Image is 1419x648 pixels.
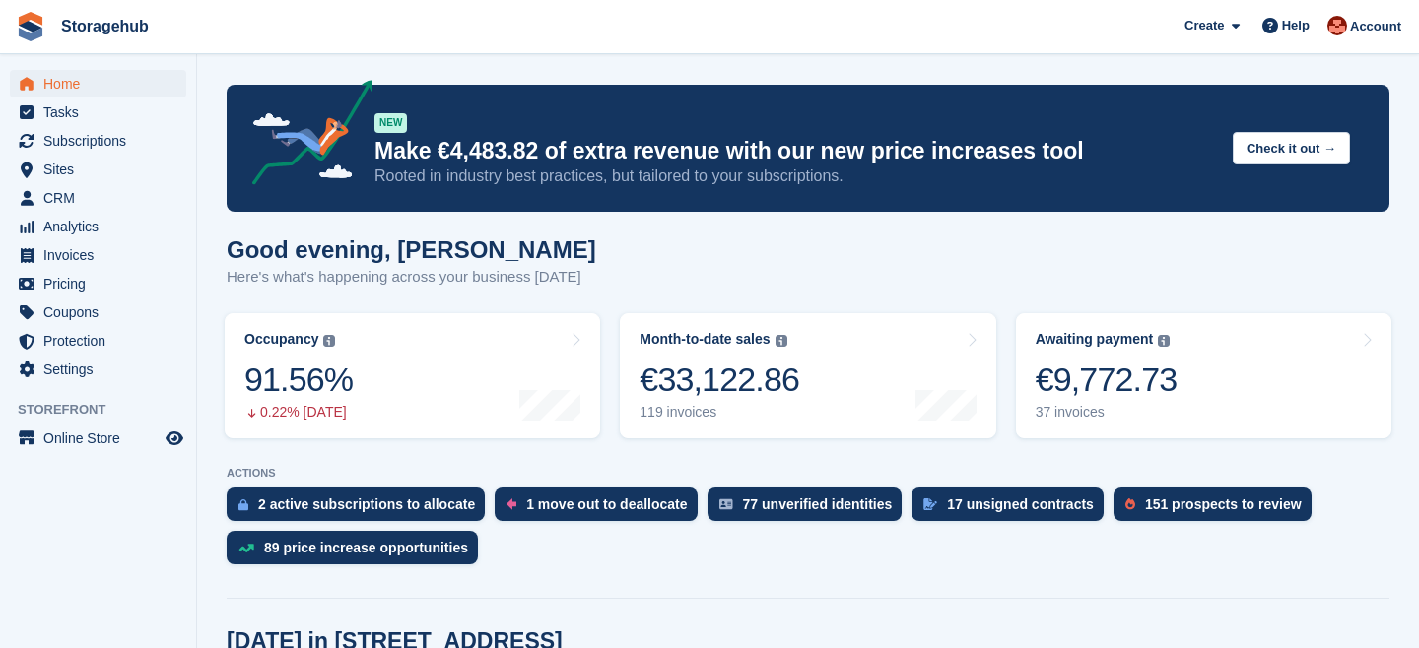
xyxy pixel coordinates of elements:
div: 2 active subscriptions to allocate [258,496,475,512]
div: NEW [374,113,407,133]
a: Month-to-date sales €33,122.86 119 invoices [620,313,995,438]
span: Create [1184,16,1224,35]
img: Nick [1327,16,1347,35]
a: 89 price increase opportunities [227,531,488,574]
span: Home [43,70,162,97]
a: 1 move out to deallocate [495,487,707,531]
div: 119 invoices [640,404,799,421]
img: icon-info-grey-7440780725fd019a000dd9b08b2336e03edf1995a4989e88bcd33f0948082b44.svg [1158,335,1170,347]
a: 17 unsigned contracts [912,487,1114,531]
span: Online Store [43,424,162,452]
span: Pricing [43,270,162,297]
div: €33,122.86 [640,359,799,400]
a: menu [10,298,186,326]
img: active_subscription_to_allocate_icon-d502201f5373d7db506a760aba3b589e785aa758c864c3986d89f69b8ff3... [238,498,248,511]
a: 151 prospects to review [1114,487,1321,531]
div: 91.56% [244,359,353,400]
a: menu [10,424,186,452]
span: CRM [43,184,162,212]
span: Protection [43,327,162,355]
div: Awaiting payment [1036,331,1154,348]
a: menu [10,241,186,269]
p: Rooted in industry best practices, but tailored to your subscriptions. [374,165,1217,187]
img: price_increase_opportunities-93ffe204e8149a01c8c9dc8f82e8f89637d9d84a8eef4429ea346261dce0b2c0.svg [238,544,254,552]
span: Account [1350,17,1401,36]
a: Preview store [163,426,186,450]
img: move_outs_to_deallocate_icon-f764333ba52eb49d3ac5e1228854f67142a1ed5810a6f6cc68b1a99e826820c5.svg [507,498,516,510]
a: menu [10,98,186,126]
p: Here's what's happening across your business [DATE] [227,266,596,289]
a: menu [10,156,186,183]
p: ACTIONS [227,467,1389,480]
div: 1 move out to deallocate [526,496,687,512]
div: 151 prospects to review [1145,496,1302,512]
img: contract_signature_icon-13c848040528278c33f63329250d36e43548de30e8caae1d1a13099fd9432cc5.svg [923,498,937,510]
a: menu [10,213,186,240]
button: Check it out → [1233,132,1350,164]
a: 2 active subscriptions to allocate [227,487,495,531]
a: menu [10,184,186,212]
a: menu [10,356,186,383]
div: €9,772.73 [1036,359,1178,400]
span: Invoices [43,241,162,269]
div: 77 unverified identities [743,496,893,512]
img: stora-icon-8386f47178a22dfd0bd8f6a31ec36ba5ce8667c1dd55bd0f319d3a0aa187defe.svg [16,12,45,41]
div: Occupancy [244,331,318,348]
div: 89 price increase opportunities [264,540,468,555]
span: Tasks [43,98,162,126]
img: icon-info-grey-7440780725fd019a000dd9b08b2336e03edf1995a4989e88bcd33f0948082b44.svg [323,335,335,347]
img: prospect-51fa495bee0391a8d652442698ab0144808aea92771e9ea1ae160a38d050c398.svg [1125,498,1135,510]
a: 77 unverified identities [708,487,912,531]
span: Coupons [43,298,162,326]
img: icon-info-grey-7440780725fd019a000dd9b08b2336e03edf1995a4989e88bcd33f0948082b44.svg [776,335,787,347]
a: Awaiting payment €9,772.73 37 invoices [1016,313,1391,438]
span: Help [1282,16,1310,35]
span: Analytics [43,213,162,240]
span: Settings [43,356,162,383]
div: 17 unsigned contracts [947,496,1094,512]
span: Storefront [18,400,196,420]
a: Occupancy 91.56% 0.22% [DATE] [225,313,600,438]
a: menu [10,70,186,97]
img: verify_identity-adf6edd0f0f0b5bbfe63781bf79b02c33cf7c696d77639b501bdc392416b5a36.svg [719,498,733,510]
div: 0.22% [DATE] [244,404,353,421]
span: Sites [43,156,162,183]
img: price-adjustments-announcement-icon-8257ccfd72463d97f412b2fc003d46551f7dbcb40ab6d574587a9cd5c0d94... [236,80,373,192]
h1: Good evening, [PERSON_NAME] [227,236,596,263]
div: 37 invoices [1036,404,1178,421]
a: menu [10,270,186,297]
span: Subscriptions [43,127,162,155]
div: Month-to-date sales [640,331,770,348]
p: Make €4,483.82 of extra revenue with our new price increases tool [374,137,1217,165]
a: Storagehub [53,10,157,42]
a: menu [10,327,186,355]
a: menu [10,127,186,155]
